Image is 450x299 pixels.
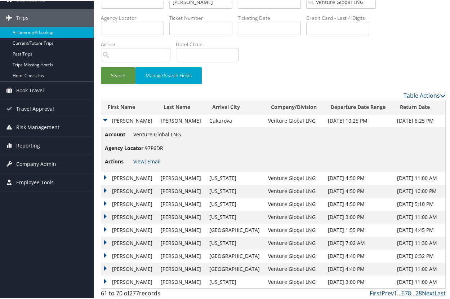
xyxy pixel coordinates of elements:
[101,171,157,184] td: [PERSON_NAME]
[16,136,40,154] span: Reporting
[415,288,422,296] a: 28
[264,197,324,210] td: Venture Global LNG
[264,99,324,113] th: Company/Division
[393,184,445,197] td: [DATE] 10:00 PM
[382,288,394,296] a: Prev
[324,236,393,249] td: [DATE] 7:02 AM
[147,157,161,164] a: Email
[101,40,176,47] label: Airline
[264,274,324,287] td: Venture Global LNG
[405,288,408,296] a: 7
[133,130,181,137] span: Venture Global LNG
[206,210,264,223] td: [US_STATE]
[16,8,28,26] span: Trips
[206,197,264,210] td: [US_STATE]
[101,223,157,236] td: [PERSON_NAME]
[101,113,157,126] td: [PERSON_NAME]
[206,171,264,184] td: [US_STATE]
[264,249,324,261] td: Venture Global LNG
[264,236,324,249] td: Venture Global LNG
[133,157,144,164] a: View
[157,184,206,197] td: [PERSON_NAME]
[101,13,169,21] label: Agency Locator
[157,249,206,261] td: [PERSON_NAME]
[101,236,157,249] td: [PERSON_NAME]
[264,113,324,126] td: Venture Global LNG
[393,249,445,261] td: [DATE] 6:32 PM
[206,113,264,126] td: Cukurova
[411,288,415,296] span: …
[324,210,393,223] td: [DATE] 3:00 PM
[393,113,445,126] td: [DATE] 8:25 PM
[105,157,132,164] span: Actions
[157,210,206,223] td: [PERSON_NAME]
[397,288,401,296] span: …
[101,249,157,261] td: [PERSON_NAME]
[408,288,411,296] a: 8
[16,154,56,172] span: Company Admin
[16,80,44,98] span: Book Travel
[324,171,393,184] td: [DATE] 4:50 PM
[105,129,132,137] span: Account
[393,236,445,249] td: [DATE] 11:30 AM
[101,197,157,210] td: [PERSON_NAME]
[264,223,324,236] td: Venture Global LNG
[101,184,157,197] td: [PERSON_NAME]
[393,261,445,274] td: [DATE] 11:00 AM
[393,171,445,184] td: [DATE] 11:00 AM
[370,288,382,296] a: First
[238,13,306,21] label: Ticketing Date
[206,184,264,197] td: [US_STATE]
[264,171,324,184] td: Venture Global LNG
[401,288,405,296] a: 6
[404,91,446,98] a: Table Actions
[129,288,139,296] span: 277
[101,274,157,287] td: [PERSON_NAME]
[324,99,393,113] th: Departure Date Range: activate to sort column ascending
[16,172,54,190] span: Employee Tools
[324,249,393,261] td: [DATE] 4:40 PM
[393,99,445,113] th: Return Date: activate to sort column ascending
[206,236,264,249] td: [US_STATE]
[16,99,54,117] span: Travel Approval
[101,99,157,113] th: First Name: activate to sort column ascending
[393,210,445,223] td: [DATE] 11:00 AM
[206,249,264,261] td: [GEOGRAPHIC_DATA]
[101,210,157,223] td: [PERSON_NAME]
[157,261,206,274] td: [PERSON_NAME]
[157,99,206,113] th: Last Name: activate to sort column ascending
[324,274,393,287] td: [DATE] 3:00 PM
[264,184,324,197] td: Venture Global LNG
[145,144,163,150] span: 97P6DR
[135,66,202,83] button: Manage Search Fields
[206,274,264,287] td: [US_STATE]
[157,274,206,287] td: [PERSON_NAME]
[157,197,206,210] td: [PERSON_NAME]
[16,117,59,135] span: Risk Management
[394,288,397,296] a: 1
[133,157,161,164] span: |
[157,171,206,184] td: [PERSON_NAME]
[306,13,375,21] label: Credit Card - Last 4 Digits
[264,210,324,223] td: Venture Global LNG
[324,261,393,274] td: [DATE] 4:40 PM
[324,113,393,126] td: [DATE] 10:25 PM
[324,184,393,197] td: [DATE] 4:50 PM
[157,223,206,236] td: [PERSON_NAME]
[101,66,135,83] button: Search
[422,288,435,296] a: Next
[157,236,206,249] td: [PERSON_NAME]
[324,197,393,210] td: [DATE] 4:50 PM
[157,113,206,126] td: [PERSON_NAME]
[101,261,157,274] td: [PERSON_NAME]
[176,40,244,47] label: Hotel Chain
[206,261,264,274] td: [GEOGRAPHIC_DATA]
[393,274,445,287] td: [DATE] 11:00 AM
[206,99,264,113] th: Arrival City: activate to sort column ascending
[393,197,445,210] td: [DATE] 5:10 PM
[169,13,238,21] label: Ticket Number
[206,223,264,236] td: [GEOGRAPHIC_DATA]
[393,223,445,236] td: [DATE] 4:45 PM
[324,223,393,236] td: [DATE] 1:55 PM
[264,261,324,274] td: Venture Global LNG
